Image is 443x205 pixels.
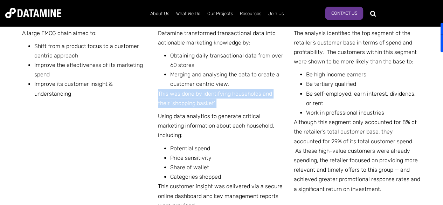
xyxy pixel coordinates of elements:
[158,28,285,47] p: Datamine transformed transactional data into actionable marketing knowledge by:
[325,7,363,20] a: Contact Us
[294,117,421,194] p: Although this segment only accounted for 8% of the retailer’s total customer base, they accounted...
[306,89,421,108] li: Be self-employed, earn interest, dividends, or rent
[170,153,285,163] li: Price sensitivity
[294,28,421,67] p: The analysis identified the top segment of the retailer’s customer base in terms of spend and pro...
[34,41,150,60] li: Shift from a product focus to a customer centric approach
[265,5,287,23] a: Join Us
[158,111,285,140] p: Using data analytics to generate critical marketing information about each household, including:
[170,144,285,153] li: Potential spend
[170,51,285,70] li: Obtaining daily transactional data from over 60 stores
[173,5,204,23] a: What We Do
[170,70,285,89] li: Merging and analysing the data to create a customer centric view.
[204,5,236,23] a: Our Projects
[170,172,285,182] li: Categories shopped
[22,28,150,38] p: A large FMCG chain aimed to:
[236,5,265,23] a: Resources
[147,5,173,23] a: About Us
[158,89,285,108] p: This was done by identifying households and their ‘shopping basket’
[34,60,150,79] li: Improve the effectiveness of its marketing spend
[5,8,61,18] img: Datamine
[306,108,421,117] li: Work in professional industries
[34,79,150,98] li: Improve its customer insight & understanding
[306,79,421,89] li: Be tertiary qualified
[306,70,421,79] li: Be high income earners
[170,163,285,172] li: Share of wallet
